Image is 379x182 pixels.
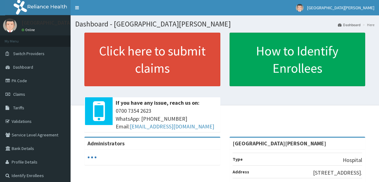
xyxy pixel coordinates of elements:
h1: Dashboard - [GEOGRAPHIC_DATA][PERSON_NAME] [75,20,374,28]
b: Administrators [87,140,125,147]
p: [GEOGRAPHIC_DATA][PERSON_NAME] [21,20,112,26]
b: Type [233,156,243,162]
li: Here [361,22,374,27]
a: Online [21,28,36,32]
a: [EMAIL_ADDRESS][DOMAIN_NAME] [130,123,214,130]
svg: audio-loading [87,153,97,162]
strong: [GEOGRAPHIC_DATA][PERSON_NAME] [233,140,326,147]
span: 0700 7354 2623 WhatsApp: [PHONE_NUMBER] Email: [116,107,217,131]
a: How to Identify Enrollees [230,33,365,86]
span: Tariffs [13,105,24,111]
b: Address [233,169,249,175]
span: Dashboard [13,64,33,70]
a: Click here to submit claims [84,33,220,86]
a: Dashboard [338,22,361,27]
span: Claims [13,91,25,97]
span: [GEOGRAPHIC_DATA][PERSON_NAME] [307,5,374,10]
span: Switch Providers [13,51,44,56]
p: [STREET_ADDRESS]. [313,169,362,177]
b: If you have any issue, reach us on: [116,99,199,106]
img: User Image [3,18,17,32]
p: Hospital [343,156,362,164]
img: User Image [296,4,304,12]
